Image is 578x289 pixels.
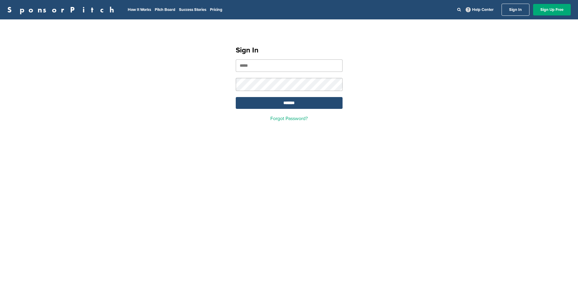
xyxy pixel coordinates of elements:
a: Pricing [210,7,222,12]
a: Sign In [502,4,529,16]
a: Help Center [465,6,495,13]
h1: Sign In [236,45,343,56]
a: SponsorPitch [7,6,118,14]
a: Pitch Board [155,7,175,12]
a: Sign Up Free [533,4,571,15]
a: Success Stories [179,7,206,12]
a: How It Works [128,7,151,12]
a: Forgot Password? [270,116,308,122]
